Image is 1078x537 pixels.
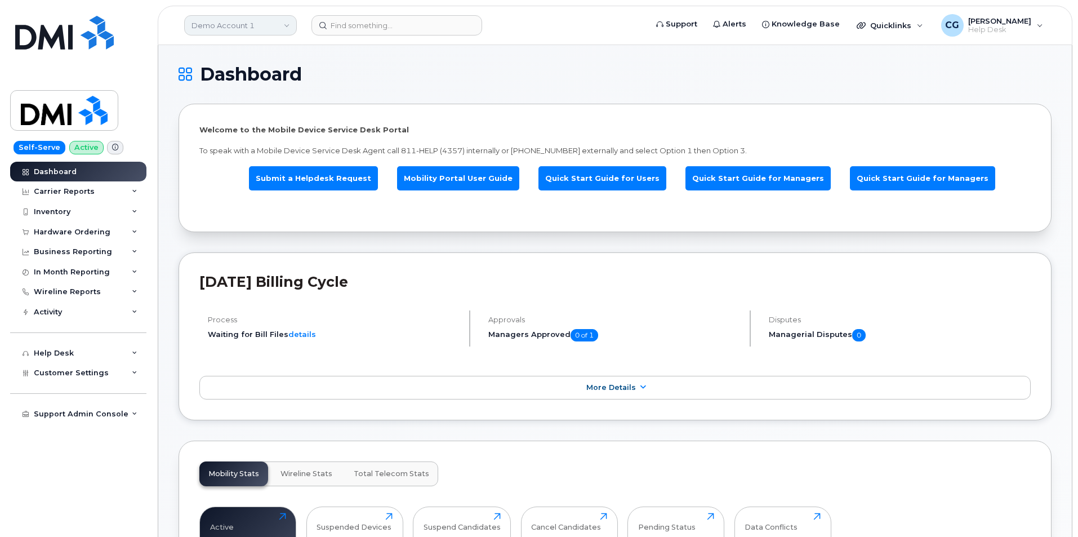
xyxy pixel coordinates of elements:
[488,329,740,341] h5: Managers Approved
[745,513,798,531] div: Data Conflicts
[288,330,316,339] a: details
[531,513,601,531] div: Cancel Candidates
[199,273,1031,290] h2: [DATE] Billing Cycle
[249,166,378,190] a: Submit a Helpdesk Request
[200,66,302,83] span: Dashboard
[208,329,460,340] li: Waiting for Bill Files
[317,513,391,531] div: Suspended Devices
[424,513,501,531] div: Suspend Candidates
[210,513,234,531] div: Active
[280,469,332,478] span: Wireline Stats
[538,166,666,190] a: Quick Start Guide for Users
[397,166,519,190] a: Mobility Portal User Guide
[586,383,636,392] span: More Details
[852,329,866,341] span: 0
[208,316,460,324] h4: Process
[199,145,1031,156] p: To speak with a Mobile Device Service Desk Agent call 811-HELP (4357) internally or [PHONE_NUMBER...
[769,329,1031,341] h5: Managerial Disputes
[638,513,696,531] div: Pending Status
[850,166,995,190] a: Quick Start Guide for Managers
[199,125,1031,135] p: Welcome to the Mobile Device Service Desk Portal
[685,166,831,190] a: Quick Start Guide for Managers
[354,469,429,478] span: Total Telecom Stats
[571,329,598,341] span: 0 of 1
[488,316,740,324] h4: Approvals
[769,316,1031,324] h4: Disputes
